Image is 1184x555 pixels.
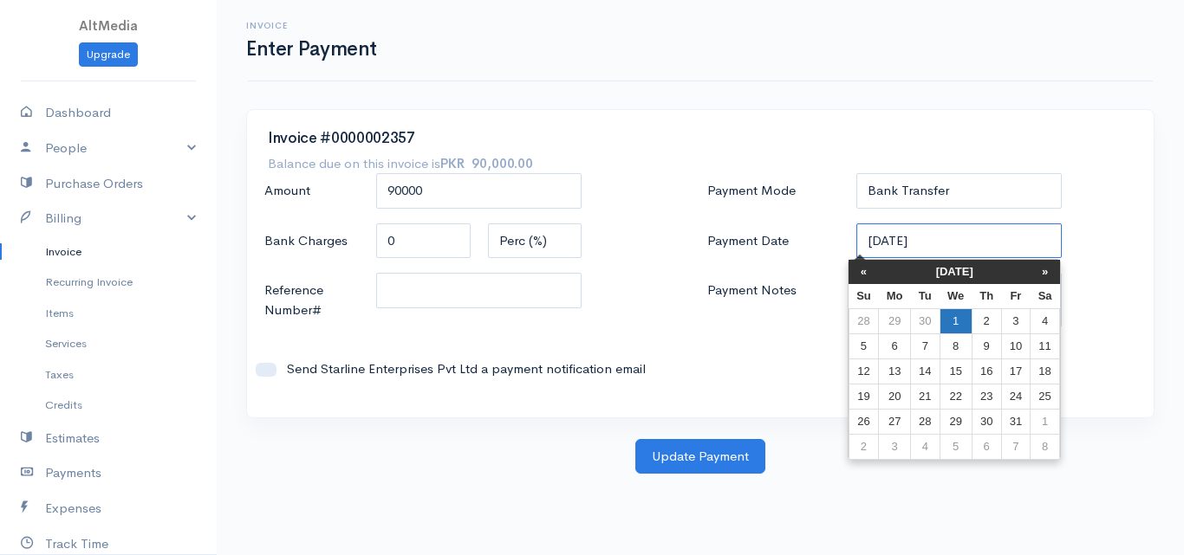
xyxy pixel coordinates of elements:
[940,333,972,358] td: 8
[972,308,1001,333] td: 2
[911,284,940,309] th: Tu
[1001,284,1030,309] th: Fr
[849,434,879,459] td: 2
[911,333,940,358] td: 7
[699,223,848,259] label: Payment Date
[911,409,940,434] td: 28
[440,155,533,171] strong: PKR 90,000.00
[699,273,848,326] label: Payment Notes
[1001,384,1030,409] td: 24
[879,284,911,309] th: Mo
[940,409,972,434] td: 29
[1001,333,1030,358] td: 10
[256,223,368,259] label: Bank Charges
[1031,434,1060,459] td: 8
[256,273,368,327] label: Reference Number#
[1031,308,1060,333] td: 4
[1001,434,1030,459] td: 7
[940,434,972,459] td: 5
[940,284,972,309] th: We
[699,173,848,209] label: Payment Mode
[879,308,911,333] td: 29
[79,17,138,34] span: AltMedia
[1031,384,1060,409] td: 25
[268,131,1133,147] h3: Invoice #0000002357
[849,333,879,358] td: 5
[1001,358,1030,384] td: 17
[911,308,940,333] td: 30
[940,358,972,384] td: 15
[879,434,911,459] td: 3
[849,409,879,434] td: 26
[1031,260,1060,284] th: »
[911,384,940,409] td: 21
[972,284,1001,309] th: Th
[268,155,533,171] h7: Balance due on this invoice is
[849,358,879,384] td: 12
[849,308,879,333] td: 28
[972,358,1001,384] td: 16
[849,260,879,284] th: «
[1031,284,1060,309] th: Sa
[972,384,1001,409] td: 23
[256,173,368,209] label: Amount
[1031,333,1060,358] td: 11
[276,359,685,379] label: Send Starline Enterprises Pvt Ltd a payment notification email
[879,333,911,358] td: 6
[1031,358,1060,384] td: 18
[911,434,940,459] td: 4
[246,21,377,30] h6: Invoice
[879,384,911,409] td: 20
[1001,409,1030,434] td: 31
[879,409,911,434] td: 27
[246,38,377,60] h1: Enter Payment
[79,42,138,68] a: Upgrade
[972,434,1001,459] td: 6
[940,308,972,333] td: 1
[879,358,911,384] td: 13
[849,284,879,309] th: Su
[635,439,765,474] button: Update Payment
[879,260,1031,284] th: [DATE]
[849,384,879,409] td: 19
[911,358,940,384] td: 14
[1031,409,1060,434] td: 1
[940,384,972,409] td: 22
[972,409,1001,434] td: 30
[972,333,1001,358] td: 9
[1001,308,1030,333] td: 3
